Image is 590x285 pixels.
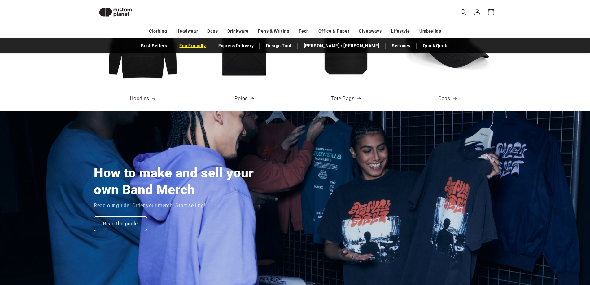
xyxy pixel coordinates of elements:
a: Eco Friendly [176,40,209,51]
a: Caps [438,94,456,103]
h2: How to make and sell your own Band Merch [94,165,263,198]
a: Umbrellas [419,26,441,37]
a: Tote Bags [331,94,361,103]
a: Best Sellers [138,40,170,51]
a: Bags [207,26,218,37]
a: Headwear [176,26,198,37]
a: Office & Paper [318,26,349,37]
a: Lifestyle [391,26,410,37]
a: Tech [299,26,309,37]
a: Pens & Writing [258,26,289,37]
a: Express Delivery [215,40,257,51]
a: Polos [234,94,254,103]
a: Clothing [149,26,167,37]
a: Design Tool [263,40,295,51]
a: Quick Quote [420,40,452,51]
a: Services [389,40,413,51]
a: [PERSON_NAME] / [PERSON_NAME] [301,40,382,51]
a: Drinkware [227,26,249,37]
summary: Search [457,5,470,19]
img: Custom Planet [94,2,137,22]
a: Giveaways [359,26,382,37]
a: Hoodies [130,94,155,103]
a: Read the guide [94,216,147,231]
p: Read our guide. Order your merch. Start selling! [94,201,205,210]
iframe: Chat Widget [559,255,590,285]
